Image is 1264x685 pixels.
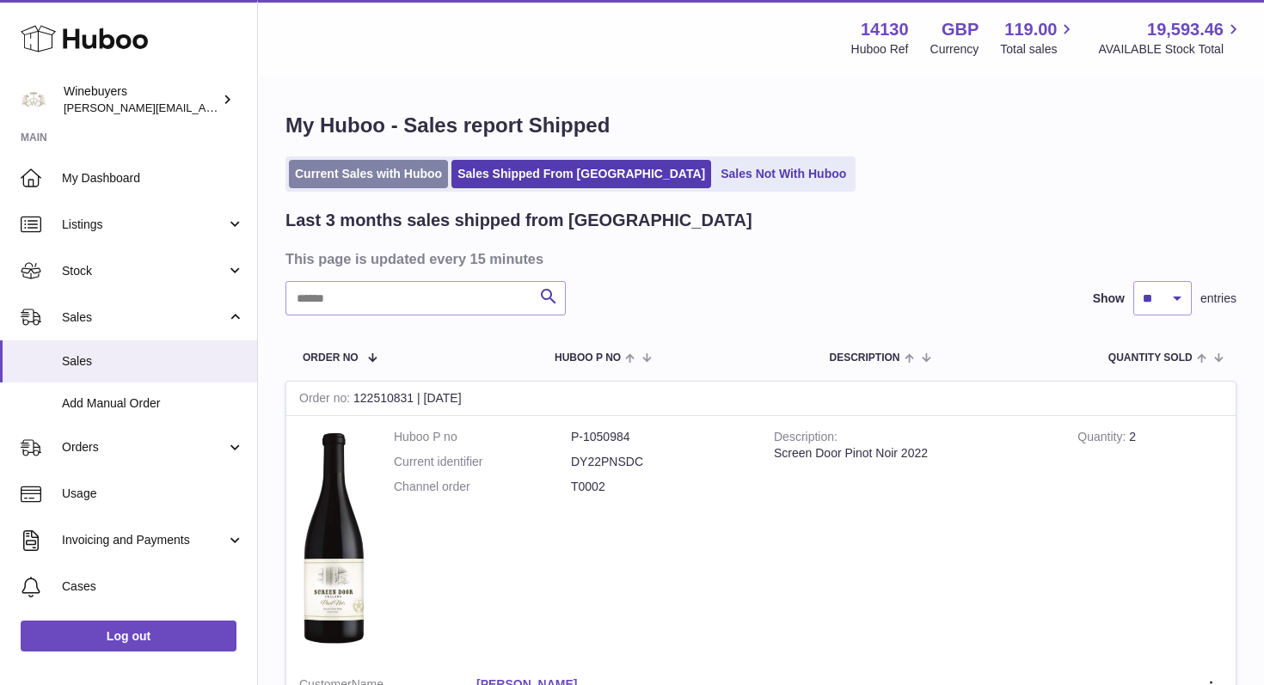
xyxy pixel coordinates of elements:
[394,479,571,495] dt: Channel order
[286,382,1236,416] div: 122510831 | [DATE]
[62,353,244,370] span: Sales
[21,621,236,651] a: Log out
[715,160,852,188] a: Sales Not With Huboo
[285,209,752,232] h2: Last 3 months sales shipped from [GEOGRAPHIC_DATA]
[571,454,748,470] dd: DY22PNSDC
[285,249,1232,268] h3: This page is updated every 15 minutes
[930,41,979,58] div: Currency
[774,430,838,448] strong: Description
[1077,430,1129,448] strong: Quantity
[21,87,46,113] img: peter@winebuyers.com
[62,263,226,279] span: Stock
[1004,18,1057,41] span: 119.00
[571,479,748,495] dd: T0002
[64,83,218,116] div: Winebuyers
[1000,41,1077,58] span: Total sales
[451,160,711,188] a: Sales Shipped From [GEOGRAPHIC_DATA]
[64,101,345,114] span: [PERSON_NAME][EMAIL_ADDRESS][DOMAIN_NAME]
[1093,291,1125,307] label: Show
[774,445,1052,462] div: Screen Door Pinot Noir 2022
[394,429,571,445] dt: Huboo P no
[861,18,909,41] strong: 14130
[62,439,226,456] span: Orders
[571,429,748,445] dd: P-1050984
[62,532,226,548] span: Invoicing and Payments
[1147,18,1224,41] span: 19,593.46
[285,112,1236,139] h1: My Huboo - Sales report Shipped
[62,486,244,502] span: Usage
[299,429,368,646] img: 1752080432.jpg
[1000,18,1077,58] a: 119.00 Total sales
[289,160,448,188] a: Current Sales with Huboo
[942,18,979,41] strong: GBP
[1200,291,1236,307] span: entries
[303,352,359,364] span: Order No
[555,352,621,364] span: Huboo P no
[1108,352,1193,364] span: Quantity Sold
[394,454,571,470] dt: Current identifier
[851,41,909,58] div: Huboo Ref
[1098,18,1243,58] a: 19,593.46 AVAILABLE Stock Total
[62,217,226,233] span: Listings
[62,309,226,326] span: Sales
[1098,41,1243,58] span: AVAILABLE Stock Total
[62,170,244,187] span: My Dashboard
[829,352,899,364] span: Description
[1065,416,1236,664] td: 2
[299,391,353,409] strong: Order no
[62,395,244,412] span: Add Manual Order
[62,578,244,595] span: Cases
